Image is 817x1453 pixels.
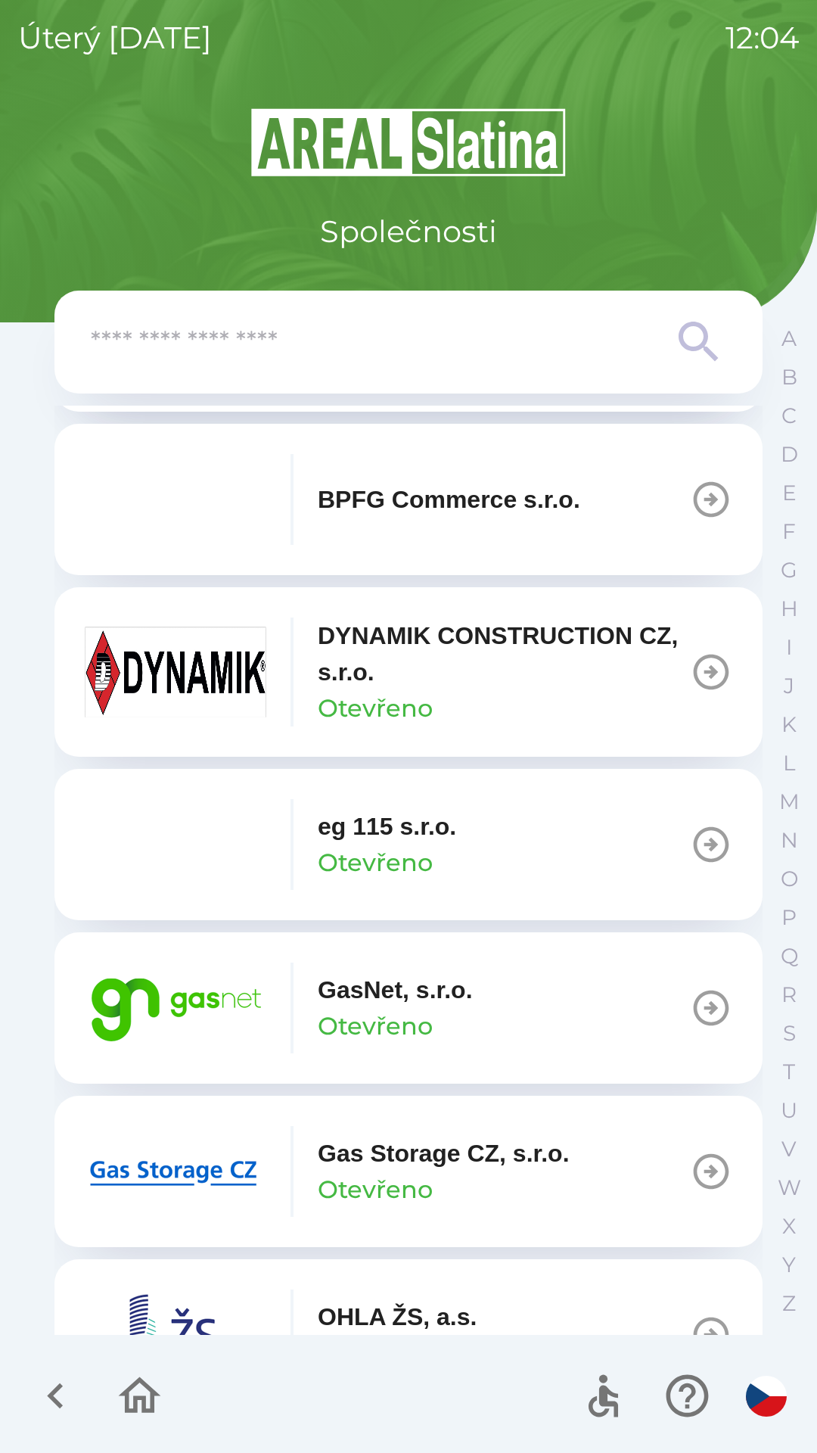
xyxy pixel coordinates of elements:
[770,744,808,783] button: L
[54,1096,763,1247] button: Gas Storage CZ, s.r.o.Otevřeno
[318,690,433,726] p: Otevřeno
[781,982,797,1008] p: R
[770,1207,808,1246] button: X
[770,1014,808,1053] button: S
[318,1299,477,1335] p: OHLA ŽS, a.s.
[779,789,800,815] p: M
[781,711,797,738] p: K
[746,1376,787,1417] img: cs flag
[770,1168,808,1207] button: W
[782,1213,796,1240] p: X
[770,937,808,975] button: Q
[85,799,266,890] img: 1a4889b5-dc5b-4fa6-815e-e1339c265386.png
[781,325,797,352] p: A
[54,587,763,757] button: DYNAMIK CONSTRUCTION CZ, s.r.o.Otevřeno
[770,1284,808,1323] button: Z
[318,972,473,1008] p: GasNet, s.r.o.
[770,860,808,898] button: O
[781,866,798,892] p: O
[770,705,808,744] button: K
[770,783,808,821] button: M
[770,590,808,628] button: H
[54,106,763,179] img: Logo
[770,1246,808,1284] button: Y
[85,1126,266,1217] img: 2bd567fa-230c-43b3-b40d-8aef9e429395.png
[786,634,792,661] p: I
[318,808,456,845] p: eg 115 s.r.o.
[85,1290,266,1380] img: 95230cbc-907d-4dce-b6ee-20bf32430970.png
[781,904,797,931] p: P
[770,898,808,937] button: P
[784,673,794,699] p: J
[770,512,808,551] button: F
[54,769,763,920] button: eg 115 s.r.o.Otevřeno
[781,557,797,583] p: G
[85,627,266,717] img: 9aa1c191-0426-4a03-845b-4981a011e109.jpeg
[318,845,433,881] p: Otevřeno
[318,1008,433,1044] p: Otevřeno
[782,1252,796,1278] p: Y
[770,628,808,667] button: I
[783,750,795,776] p: L
[318,1135,570,1171] p: Gas Storage CZ, s.r.o.
[770,975,808,1014] button: R
[320,209,497,254] p: Společnosti
[782,518,796,545] p: F
[781,827,798,854] p: N
[85,963,266,1053] img: 95bd5263-4d84-4234-8c68-46e365c669f1.png
[770,397,808,435] button: C
[770,667,808,705] button: J
[783,1020,796,1047] p: S
[781,1097,797,1124] p: U
[770,1130,808,1168] button: V
[770,821,808,860] button: N
[85,454,266,545] img: f3b1b367-54a7-43c8-9d7e-84e812667233.png
[781,596,798,622] p: H
[54,932,763,1084] button: GasNet, s.r.o.Otevřeno
[318,481,580,518] p: BPFG Commerce s.r.o.
[781,943,798,969] p: Q
[318,1171,433,1208] p: Otevřeno
[781,441,798,468] p: D
[770,474,808,512] button: E
[770,551,808,590] button: G
[781,1136,797,1162] p: V
[770,1091,808,1130] button: U
[54,424,763,575] button: BPFG Commerce s.r.o.
[781,364,797,390] p: B
[770,1053,808,1091] button: T
[18,15,212,61] p: úterý [DATE]
[783,1059,795,1085] p: T
[770,435,808,474] button: D
[318,618,690,690] p: DYNAMIK CONSTRUCTION CZ, s.r.o.
[54,1259,763,1411] button: OHLA ŽS, a.s.Otevřeno
[778,1175,801,1201] p: W
[782,480,797,506] p: E
[782,1290,796,1317] p: Z
[770,358,808,397] button: B
[770,319,808,358] button: A
[781,403,797,429] p: C
[725,15,799,61] p: 12:04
